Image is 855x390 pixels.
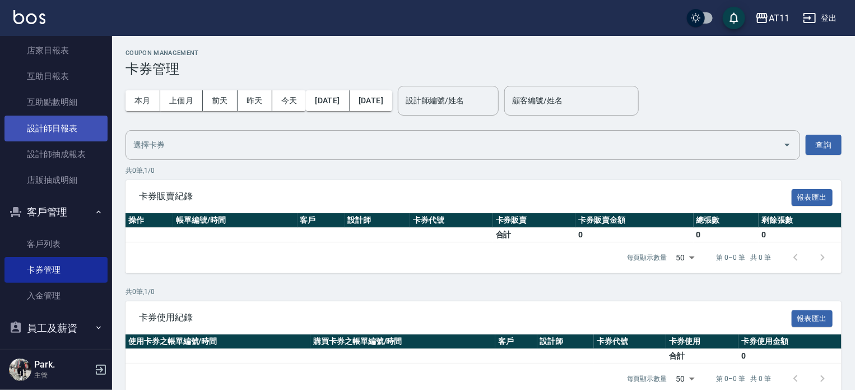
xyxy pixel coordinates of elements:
button: 登出 [798,8,842,29]
a: 互助日報表 [4,63,108,89]
th: 卡券使用金額 [738,334,842,349]
a: 入金管理 [4,283,108,309]
p: 每頁顯示數量 [627,374,667,384]
h2: Coupon Management [126,49,842,57]
a: 互助點數明細 [4,89,108,115]
p: 共 0 筆, 1 / 0 [126,166,842,176]
button: 報表匯出 [792,310,833,328]
button: 昨天 [238,90,272,111]
button: 報表匯出 [792,189,833,207]
h5: Park. [34,359,91,370]
td: 合計 [666,349,738,364]
img: Logo [13,10,45,24]
button: 商品管理 [4,342,108,371]
a: 報表匯出 [792,313,833,323]
button: [DATE] [306,90,349,111]
th: 設計師 [345,213,410,228]
th: 使用卡券之帳單編號/時間 [126,334,310,349]
h3: 卡券管理 [126,61,842,77]
button: 上個月 [160,90,203,111]
td: 合計 [493,228,576,242]
th: 剩餘張數 [759,213,842,228]
button: AT11 [751,7,794,30]
button: [DATE] [350,90,392,111]
th: 卡券販賣 [493,213,576,228]
th: 帳單編號/時間 [173,213,297,228]
button: 員工及薪資 [4,314,108,343]
button: 本月 [126,90,160,111]
th: 客戶 [495,334,537,349]
th: 購買卡券之帳單編號/時間 [310,334,495,349]
p: 每頁顯示數量 [627,253,667,263]
img: Person [9,359,31,381]
th: 卡券使用 [666,334,738,349]
a: 卡券管理 [4,257,108,283]
span: 卡券使用紀錄 [139,312,792,323]
td: 0 [738,349,842,364]
th: 客戶 [298,213,345,228]
th: 卡券代號 [594,334,666,349]
button: save [723,7,745,29]
button: 今天 [272,90,306,111]
div: 50 [672,242,699,273]
th: 設計師 [537,334,594,349]
span: 卡券販賣紀錄 [139,191,792,202]
a: 店家日報表 [4,38,108,63]
button: 客戶管理 [4,198,108,227]
p: 共 0 筆, 1 / 0 [126,287,842,297]
button: 前天 [203,90,238,111]
th: 總張數 [694,213,759,228]
div: AT11 [769,11,789,25]
a: 設計師抽成報表 [4,141,108,167]
td: 0 [759,228,842,242]
th: 卡券販賣金額 [575,213,693,228]
button: 查詢 [806,135,842,155]
td: 0 [694,228,759,242]
a: 報表匯出 [792,191,833,202]
p: 第 0–0 筆 共 0 筆 [717,374,771,384]
p: 第 0–0 筆 共 0 筆 [717,253,771,263]
a: 客戶列表 [4,231,108,257]
a: 店販抽成明細 [4,167,108,193]
td: 0 [575,228,693,242]
input: 選擇卡券 [131,135,778,155]
a: 設計師日報表 [4,116,108,141]
p: 主管 [34,370,91,380]
button: Open [778,136,796,154]
th: 操作 [126,213,173,228]
th: 卡券代號 [410,213,493,228]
